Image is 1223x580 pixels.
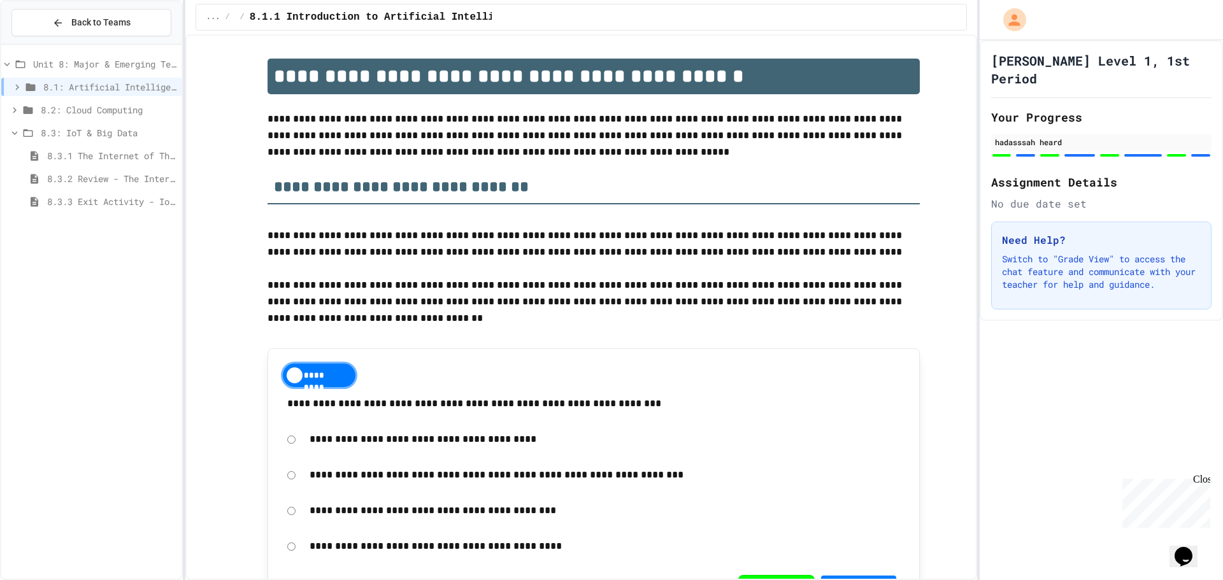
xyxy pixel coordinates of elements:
span: 8.1: Artificial Intelligence Basics [43,80,176,94]
h3: Need Help? [1002,232,1201,248]
span: / [240,12,245,22]
span: / [225,12,229,22]
p: Switch to "Grade View" to access the chat feature and communicate with your teacher for help and ... [1002,253,1201,291]
span: 8.3.2 Review - The Internet of Things and Big Data [47,172,176,185]
iframe: chat widget [1169,529,1210,567]
div: hadasssah heard [995,136,1208,148]
span: 8.1.1 Introduction to Artificial Intelligence [250,10,525,25]
span: 8.3.3 Exit Activity - IoT Data Detective Challenge [47,195,176,208]
h1: [PERSON_NAME] Level 1, 1st Period [991,52,1212,87]
div: No due date set [991,196,1212,211]
button: Back to Teams [11,9,171,36]
iframe: chat widget [1117,474,1210,528]
div: My Account [990,5,1029,34]
h2: Your Progress [991,108,1212,126]
span: 8.3: IoT & Big Data [41,126,176,139]
div: Chat with us now!Close [5,5,88,81]
span: Unit 8: Major & Emerging Technologies [33,57,176,71]
span: 8.2: Cloud Computing [41,103,176,117]
span: Back to Teams [71,16,131,29]
span: 8.3.1 The Internet of Things and Big Data: Our Connected Digital World [47,149,176,162]
h2: Assignment Details [991,173,1212,191]
span: ... [206,12,220,22]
